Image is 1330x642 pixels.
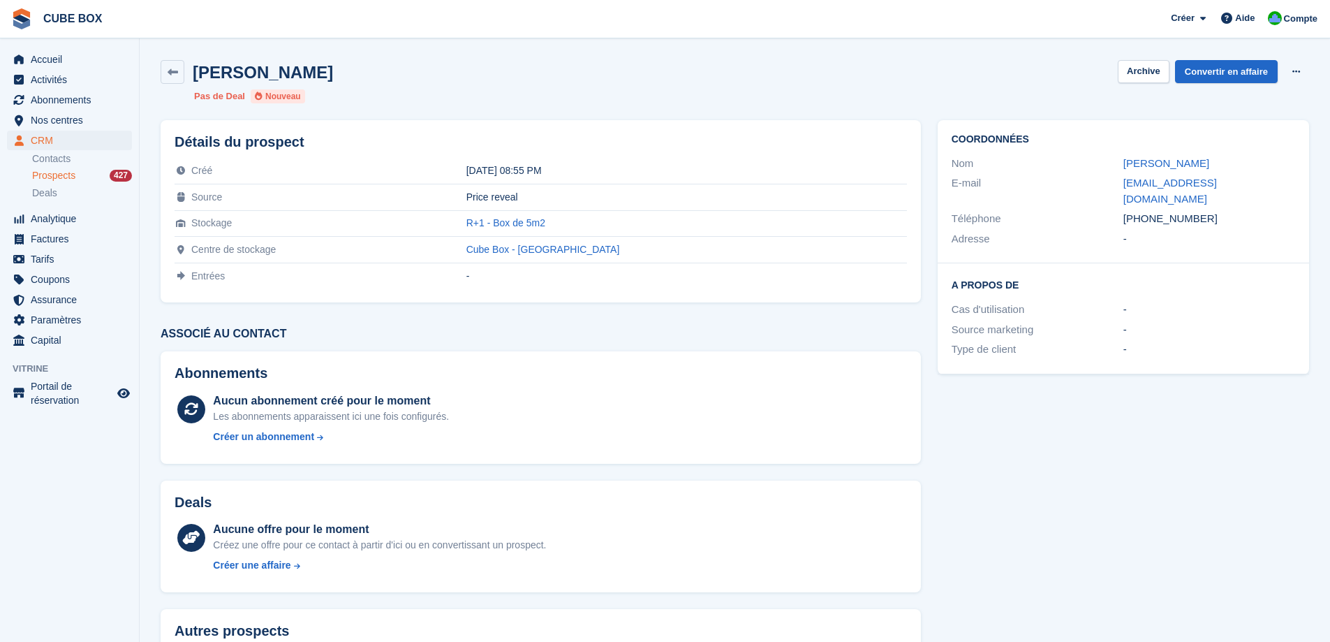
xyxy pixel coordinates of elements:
[1118,60,1169,83] button: Archive
[1123,322,1295,338] div: -
[175,134,907,150] h2: Détails du prospect
[191,270,225,282] span: Entrées
[7,90,132,110] a: menu
[213,393,449,409] div: Aucun abonnement créé pour le moment
[952,277,1295,291] h2: A propos de
[952,175,1123,207] div: E-mail
[7,70,132,89] a: menu
[7,229,132,249] a: menu
[7,50,132,69] a: menu
[110,170,132,182] div: 427
[7,249,132,269] a: menu
[1123,177,1217,205] a: [EMAIL_ADDRESS][DOMAIN_NAME]
[31,209,114,228] span: Analytique
[213,558,546,573] a: Créer une affaire
[213,430,449,444] a: Créer un abonnement
[31,229,114,249] span: Factures
[32,187,57,200] span: Deals
[31,330,114,350] span: Capital
[31,270,114,289] span: Coupons
[191,244,276,255] span: Centre de stockage
[1123,211,1295,227] div: [PHONE_NUMBER]
[7,379,132,407] a: menu
[466,244,620,255] a: Cube Box - [GEOGRAPHIC_DATA]
[466,217,545,228] a: R+1 - Box de 5m2
[1268,11,1282,25] img: Cube Box
[1123,302,1295,318] div: -
[175,495,212,511] h2: Deals
[31,70,114,89] span: Activités
[1123,157,1209,169] a: [PERSON_NAME]
[952,342,1123,358] div: Type de client
[31,249,114,269] span: Tarifs
[31,290,114,309] span: Assurance
[175,365,907,381] h2: Abonnements
[213,538,546,553] div: Créez une offre pour ce contact à partir d'ici ou en convertissant un prospect.
[161,328,921,340] h3: Associé au contact
[115,385,132,402] a: Boutique d'aperçu
[31,131,114,150] span: CRM
[7,330,132,350] a: menu
[193,63,333,82] h2: [PERSON_NAME]
[7,290,132,309] a: menu
[1171,11,1195,25] span: Créer
[952,211,1123,227] div: Téléphone
[191,217,232,228] span: Stockage
[466,270,907,282] div: -
[13,362,139,376] span: Vitrine
[952,231,1123,247] div: Adresse
[38,7,108,30] a: CUBE BOX
[194,89,245,103] li: Pas de Deal
[7,270,132,289] a: menu
[7,110,132,130] a: menu
[31,50,114,69] span: Accueil
[251,89,305,103] li: Nouveau
[1175,60,1278,83] a: Convertir en affaire
[7,131,132,150] a: menu
[7,310,132,330] a: menu
[213,521,546,538] div: Aucune offre pour le moment
[213,558,290,573] div: Créer une affaire
[31,379,114,407] span: Portail de réservation
[952,302,1123,318] div: Cas d'utilisation
[1123,231,1295,247] div: -
[31,110,114,130] span: Nos centres
[32,152,132,166] a: Contacts
[31,310,114,330] span: Paramètres
[1123,342,1295,358] div: -
[175,623,290,639] h2: Autres prospects
[7,209,132,228] a: menu
[466,165,907,176] div: [DATE] 08:55 PM
[1235,11,1255,25] span: Aide
[191,191,222,203] span: Source
[952,322,1123,338] div: Source marketing
[191,165,212,176] span: Créé
[952,156,1123,172] div: Nom
[952,134,1295,145] h2: Coordonnées
[32,186,132,200] a: Deals
[31,90,114,110] span: Abonnements
[11,8,32,29] img: stora-icon-8386f47178a22dfd0bd8f6a31ec36ba5ce8667c1dd55bd0f319d3a0aa187defe.svg
[1284,12,1317,26] span: Compte
[213,430,314,444] div: Créer un abonnement
[32,169,75,182] span: Prospects
[213,409,449,424] div: Les abonnements apparaissent ici une fois configurés.
[466,191,907,203] div: Price reveal
[32,168,132,183] a: Prospects 427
